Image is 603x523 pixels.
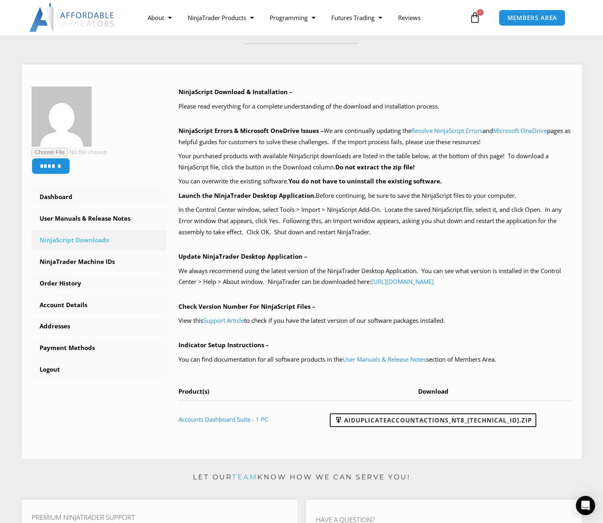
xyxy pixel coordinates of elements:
a: team [232,473,257,481]
a: Addresses [32,316,167,337]
a: Resolve NinjaScript Errors [411,127,483,135]
a: Microsoft OneDrive [493,127,547,135]
a: Logout [32,359,167,380]
span: MEMBERS AREA [507,15,557,21]
p: Please read everything for a complete understanding of the download and installation process. [178,101,572,112]
img: 431e9ca65becd738c3d78768f2f0dbf66e76475185168a3f2a6c34f553d4212a [32,86,92,147]
a: About [139,8,179,27]
b: Update NinjaTrader Desktop Application – [178,252,307,260]
a: [URL][DOMAIN_NAME] [371,278,434,286]
nav: Menu [139,8,467,27]
b: NinjaScript Download & Installation – [178,88,292,96]
p: View this to check if you have the latest version of our software packages installed. [178,315,572,326]
span: Download [418,387,449,395]
p: You can overwrite the existing software. [178,176,572,187]
p: We always recommend using the latest version of the NinjaTrader Desktop Application. You can see ... [178,266,572,288]
a: Account Details [32,295,167,316]
span: Product(s) [178,387,209,395]
a: Order History [32,273,167,294]
b: Indicator Setup Instructions – [178,341,269,349]
p: You can find documentation for all software products in the section of Members Area. [178,354,572,365]
a: User Manuals & Release Notes [343,355,426,363]
a: Futures Trading [323,8,390,27]
b: Check Version Number For NinjaScript Files – [178,302,315,310]
p: We are continually updating the and pages as helpful guides for customers to solve these challeng... [178,125,572,148]
img: LogoAI | Affordable Indicators – NinjaTrader [29,3,115,32]
b: NinjaScript Errors & Microsoft OneDrive Issues – [178,127,324,135]
b: You do not have to uninstall the existing software. [288,177,442,185]
a: NinjaScript Downloads [32,230,167,251]
span: 0 [477,9,483,16]
a: 0 [457,6,493,29]
a: NinjaTrader Machine IDs [32,251,167,272]
a: Payment Methods [32,338,167,358]
a: Programming [261,8,323,27]
a: NinjaTrader Products [179,8,261,27]
a: User Manuals & Release Notes [32,208,167,229]
a: Support Article [203,316,244,324]
a: AIDuplicateAccountActions_NT8_[TECHNICAL_ID].zip [330,413,536,427]
p: Your purchased products with available NinjaScript downloads are listed in the table below, at th... [178,151,572,173]
p: Let our know how we can serve you! [22,471,582,484]
a: MEMBERS AREA [499,10,565,26]
h4: Premium NinjaTrader Support [32,513,288,521]
a: Reviews [390,8,428,27]
nav: Account pages [32,187,167,380]
a: Accounts Dashboard Suite - 1 PC [178,415,268,423]
b: Do not extract the zip file! [335,163,415,171]
div: Open Intercom Messenger [576,496,595,515]
b: Launch the NinjaTrader Desktop Application. [178,191,316,199]
a: Dashboard [32,187,167,207]
p: In the Control Center window, select Tools > Import > NinjaScript Add-On. Locate the saved NinjaS... [178,204,572,238]
p: Before continuing, be sure to save the NinjaScript files to your computer. [178,190,572,201]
